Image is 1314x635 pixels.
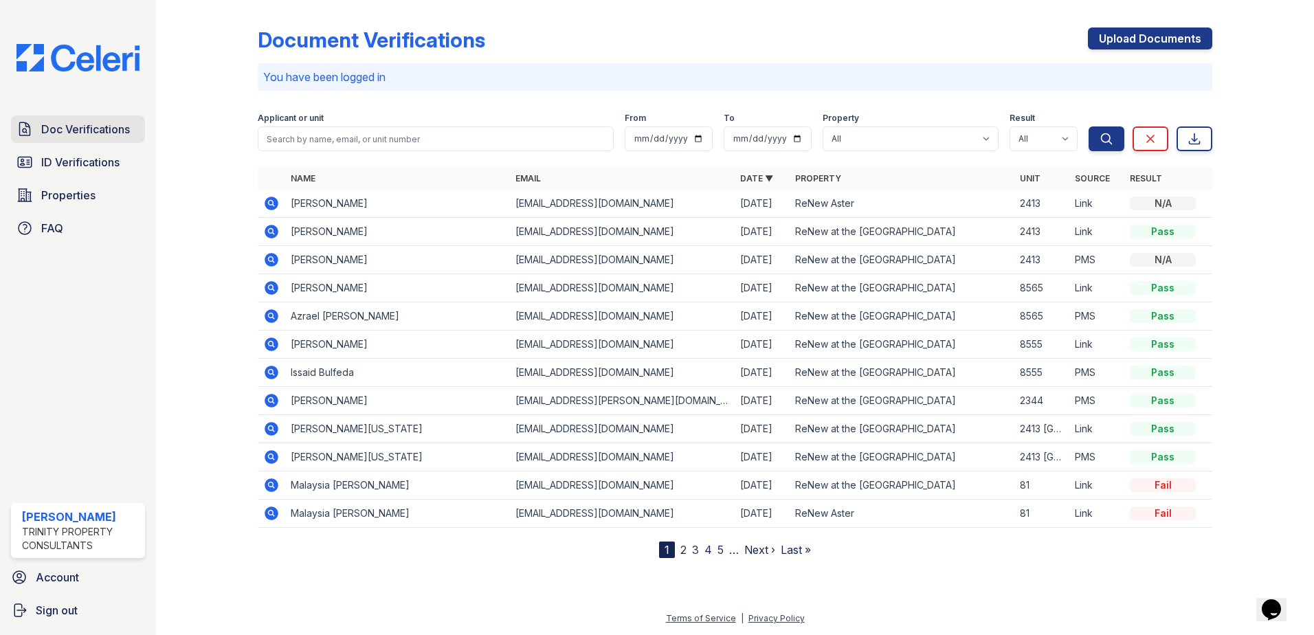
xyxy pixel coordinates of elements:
td: [DATE] [735,359,790,387]
td: 2413 [1014,246,1069,274]
td: [EMAIL_ADDRESS][DOMAIN_NAME] [510,500,735,528]
div: Pass [1130,309,1196,323]
td: Link [1069,218,1124,246]
td: Link [1069,274,1124,302]
td: [EMAIL_ADDRESS][DOMAIN_NAME] [510,302,735,331]
div: Fail [1130,478,1196,492]
td: PMS [1069,443,1124,471]
td: [EMAIL_ADDRESS][DOMAIN_NAME] [510,218,735,246]
td: [PERSON_NAME][US_STATE] [285,443,510,471]
td: [DATE] [735,331,790,359]
td: ReNew Aster [790,190,1014,218]
a: Name [291,173,315,183]
a: Date ▼ [740,173,773,183]
a: Unit [1020,173,1040,183]
td: ReNew at the [GEOGRAPHIC_DATA] [790,331,1014,359]
div: Trinity Property Consultants [22,525,140,553]
label: To [724,113,735,124]
img: CE_Logo_Blue-a8612792a0a2168367f1c8372b55b34899dd931a85d93a1a3d3e32e68fde9ad4.png [5,44,151,71]
td: Malaysia [PERSON_NAME] [285,471,510,500]
td: [EMAIL_ADDRESS][PERSON_NAME][DOMAIN_NAME] [510,387,735,415]
td: [DATE] [735,387,790,415]
div: Pass [1130,366,1196,379]
td: [DATE] [735,246,790,274]
td: Link [1069,331,1124,359]
a: Properties [11,181,145,209]
td: PMS [1069,302,1124,331]
td: [DATE] [735,471,790,500]
td: Issaid Bulfeda [285,359,510,387]
a: Property [795,173,841,183]
td: Link [1069,415,1124,443]
a: 5 [717,543,724,557]
td: [PERSON_NAME] [285,387,510,415]
td: Link [1069,471,1124,500]
a: Privacy Policy [748,613,805,623]
td: ReNew at the [GEOGRAPHIC_DATA] [790,471,1014,500]
td: 8555 [1014,359,1069,387]
td: [PERSON_NAME] [285,274,510,302]
td: ReNew at the [GEOGRAPHIC_DATA] [790,246,1014,274]
div: | [741,613,744,623]
label: Applicant or unit [258,113,324,124]
a: ID Verifications [11,148,145,176]
span: Properties [41,187,96,203]
span: ID Verifications [41,154,120,170]
td: Link [1069,190,1124,218]
td: Malaysia [PERSON_NAME] [285,500,510,528]
td: [DATE] [735,500,790,528]
td: [DATE] [735,302,790,331]
td: [DATE] [735,218,790,246]
div: N/A [1130,197,1196,210]
td: [EMAIL_ADDRESS][DOMAIN_NAME] [510,331,735,359]
td: PMS [1069,246,1124,274]
div: Pass [1130,422,1196,436]
td: [DATE] [735,274,790,302]
td: 2344 [1014,387,1069,415]
td: Azrael [PERSON_NAME] [285,302,510,331]
td: 8555 [1014,331,1069,359]
td: [PERSON_NAME] [285,331,510,359]
p: You have been logged in [263,69,1207,85]
td: 2413 [1014,190,1069,218]
div: Pass [1130,281,1196,295]
a: Upload Documents [1088,27,1212,49]
td: [EMAIL_ADDRESS][DOMAIN_NAME] [510,246,735,274]
td: [EMAIL_ADDRESS][DOMAIN_NAME] [510,190,735,218]
td: 2413 [GEOGRAPHIC_DATA] [1014,443,1069,471]
td: ReNew at the [GEOGRAPHIC_DATA] [790,387,1014,415]
a: Last » [781,543,811,557]
a: Account [5,564,151,591]
td: 8565 [1014,302,1069,331]
td: [DATE] [735,443,790,471]
span: FAQ [41,220,63,236]
td: Link [1069,500,1124,528]
td: ReNew Aster [790,500,1014,528]
div: [PERSON_NAME] [22,509,140,525]
a: Email [515,173,541,183]
input: Search by name, email, or unit number [258,126,614,151]
span: Account [36,569,79,586]
a: 3 [692,543,699,557]
td: ReNew at the [GEOGRAPHIC_DATA] [790,359,1014,387]
div: N/A [1130,253,1196,267]
td: [EMAIL_ADDRESS][DOMAIN_NAME] [510,359,735,387]
div: Pass [1130,450,1196,464]
td: 81 [1014,471,1069,500]
div: Pass [1130,337,1196,351]
a: Terms of Service [666,613,736,623]
span: … [729,542,739,558]
div: Pass [1130,225,1196,238]
td: 81 [1014,500,1069,528]
a: Sign out [5,597,151,624]
a: Result [1130,173,1162,183]
div: Fail [1130,506,1196,520]
td: [EMAIL_ADDRESS][DOMAIN_NAME] [510,274,735,302]
div: 1 [659,542,675,558]
label: Property [823,113,859,124]
td: [DATE] [735,190,790,218]
span: Doc Verifications [41,121,130,137]
label: Result [1010,113,1035,124]
div: Pass [1130,394,1196,408]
